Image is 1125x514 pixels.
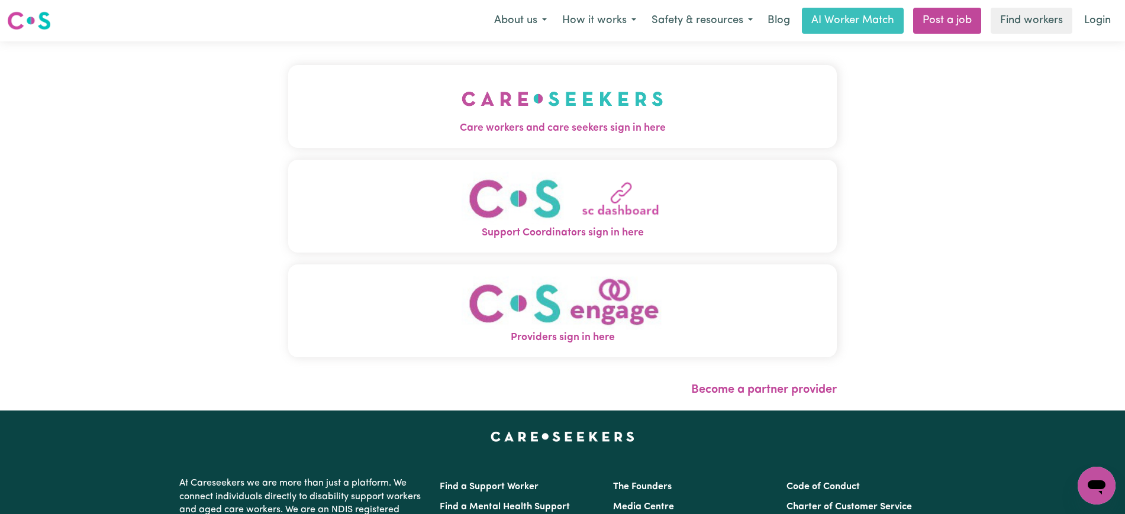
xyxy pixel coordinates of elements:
a: Code of Conduct [786,482,860,492]
a: Media Centre [613,502,674,512]
span: Support Coordinators sign in here [288,225,837,241]
button: Safety & resources [644,8,760,33]
button: About us [486,8,555,33]
a: Charter of Customer Service [786,502,912,512]
a: Find workers [991,8,1072,34]
a: Find a Support Worker [440,482,539,492]
button: How it works [555,8,644,33]
a: The Founders [613,482,672,492]
button: Care workers and care seekers sign in here [288,65,837,148]
a: AI Worker Match [802,8,904,34]
img: Careseekers logo [7,10,51,31]
a: Become a partner provider [691,384,837,396]
a: Login [1077,8,1118,34]
a: Careseekers logo [7,7,51,34]
button: Support Coordinators sign in here [288,160,837,253]
a: Blog [760,8,797,34]
a: Post a job [913,8,981,34]
button: Providers sign in here [288,264,837,357]
span: Providers sign in here [288,330,837,345]
iframe: Button to launch messaging window [1078,467,1116,505]
a: Careseekers home page [491,432,634,441]
span: Care workers and care seekers sign in here [288,121,837,136]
